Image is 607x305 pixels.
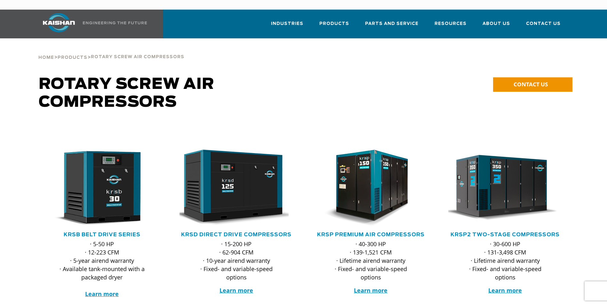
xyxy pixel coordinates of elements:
div: krsp350 [448,150,562,226]
img: krsp150 [309,150,423,226]
div: krsp150 [314,150,428,226]
span: Home [38,56,54,60]
a: Learn more [220,286,253,294]
img: krsb30 [40,150,154,226]
img: krsp350 [443,150,557,226]
span: Products [58,56,87,60]
img: krsd125 [175,150,289,226]
span: About Us [483,20,510,27]
a: Products [58,54,87,60]
a: Home [38,54,54,60]
a: About Us [483,15,510,37]
a: Learn more [354,286,387,294]
a: Resources [435,15,467,37]
a: KRSB Belt Drive Series [64,232,140,237]
span: Products [319,20,349,27]
a: Industries [271,15,303,37]
span: CONTACT US [514,81,548,88]
img: Engineering the future [83,21,147,24]
a: Contact Us [526,15,561,37]
span: Resources [435,20,467,27]
a: CONTACT US [493,77,572,92]
a: KRSD Direct Drive Compressors [181,232,292,237]
a: KRSP2 Two-Stage Compressors [451,232,560,237]
span: Parts and Service [365,20,419,27]
a: Learn more [488,286,522,294]
div: krsd125 [180,150,293,226]
p: · 30-600 HP · 131-3,498 CFM · Lifetime airend warranty · Fixed- and variable-speed options [461,240,549,281]
a: Learn more [85,290,119,298]
a: Parts and Service [365,15,419,37]
div: > > [38,38,184,63]
span: Rotary Screw Air Compressors [39,77,214,110]
a: Products [319,15,349,37]
img: kaishan logo [35,13,83,32]
div: krsb30 [45,150,159,226]
p: · 5-50 HP · 12-223 CFM · 5-year airend warranty · Available tank-mounted with a packaged dryer [58,240,146,298]
span: Contact Us [526,20,561,27]
a: KRSP Premium Air Compressors [317,232,425,237]
p: · 15-200 HP · 62-904 CFM · 10-year airend warranty · Fixed- and variable-speed options [192,240,281,281]
span: Rotary Screw Air Compressors [91,55,184,59]
p: · 40-300 HP · 139-1,521 CFM · Lifetime airend warranty · Fixed- and variable-speed options [327,240,415,281]
span: Industries [271,20,303,27]
a: Kaishan USA [35,10,148,38]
